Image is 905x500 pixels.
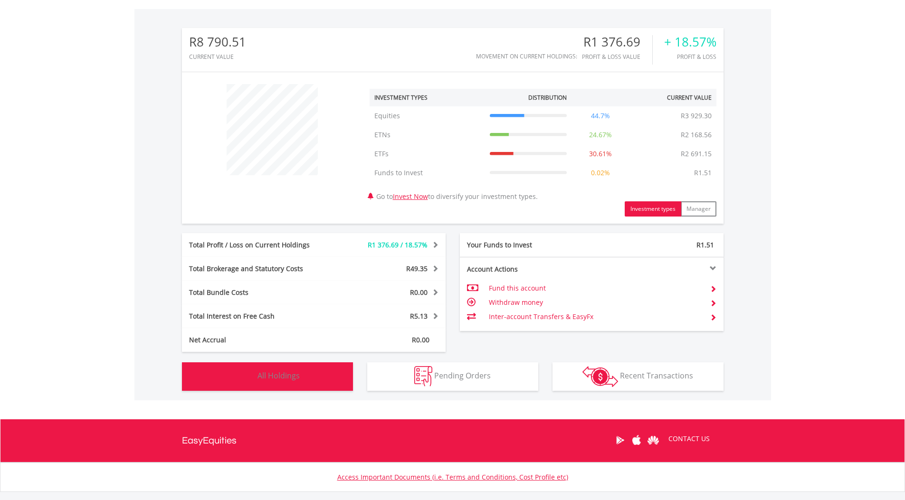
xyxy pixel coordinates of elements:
button: Manager [681,201,716,217]
div: Total Profit / Loss on Current Holdings [182,240,336,250]
a: Invest Now [393,192,428,201]
div: Net Accrual [182,335,336,345]
td: Equities [370,106,485,125]
td: Fund this account [489,281,702,295]
td: ETFs [370,144,485,163]
div: R8 790.51 [189,35,246,49]
img: holdings-wht.png [235,366,256,387]
td: 44.7% [572,106,629,125]
span: R1.51 [696,240,714,249]
span: R5.13 [410,311,428,321]
span: All Holdings [257,370,300,381]
button: All Holdings [182,362,353,391]
td: 24.67% [572,125,629,144]
span: R0.00 [412,335,429,344]
div: Movement on Current Holdings: [476,53,577,59]
td: R2 168.56 [676,125,716,144]
a: Apple [629,425,645,455]
td: 0.02% [572,163,629,182]
td: Withdraw money [489,295,702,310]
td: ETNs [370,125,485,144]
a: EasyEquities [182,419,237,462]
td: R3 929.30 [676,106,716,125]
button: Recent Transactions [553,362,724,391]
button: Investment types [625,201,681,217]
div: Profit & Loss Value [582,54,652,60]
button: Pending Orders [367,362,538,391]
th: Investment Types [370,89,485,106]
td: Funds to Invest [370,163,485,182]
img: pending_instructions-wht.png [414,366,432,387]
span: R1 376.69 / 18.57% [368,240,428,249]
td: 30.61% [572,144,629,163]
td: Inter-account Transfers & EasyFx [489,310,702,324]
img: transactions-zar-wht.png [582,366,618,387]
div: Distribution [528,94,567,102]
div: R1 376.69 [582,35,652,49]
div: Account Actions [460,264,592,274]
div: CURRENT VALUE [189,54,246,60]
span: R49.35 [406,264,428,273]
a: Google Play [612,425,629,455]
div: Your Funds to Invest [460,240,592,250]
a: Access Important Documents (i.e. Terms and Conditions, Cost Profile etc) [337,472,568,481]
div: Total Interest on Free Cash [182,311,336,321]
td: R2 691.15 [676,144,716,163]
div: Profit & Loss [664,54,716,60]
span: Pending Orders [434,370,491,381]
a: Huawei [645,425,662,455]
div: Total Bundle Costs [182,288,336,297]
span: R0.00 [410,288,428,297]
span: Recent Transactions [620,370,693,381]
th: Current Value [629,89,716,106]
a: CONTACT US [662,425,716,452]
div: Go to to diversify your investment types. [362,79,724,217]
div: Total Brokerage and Statutory Costs [182,264,336,274]
div: + 18.57% [664,35,716,49]
td: R1.51 [689,163,716,182]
